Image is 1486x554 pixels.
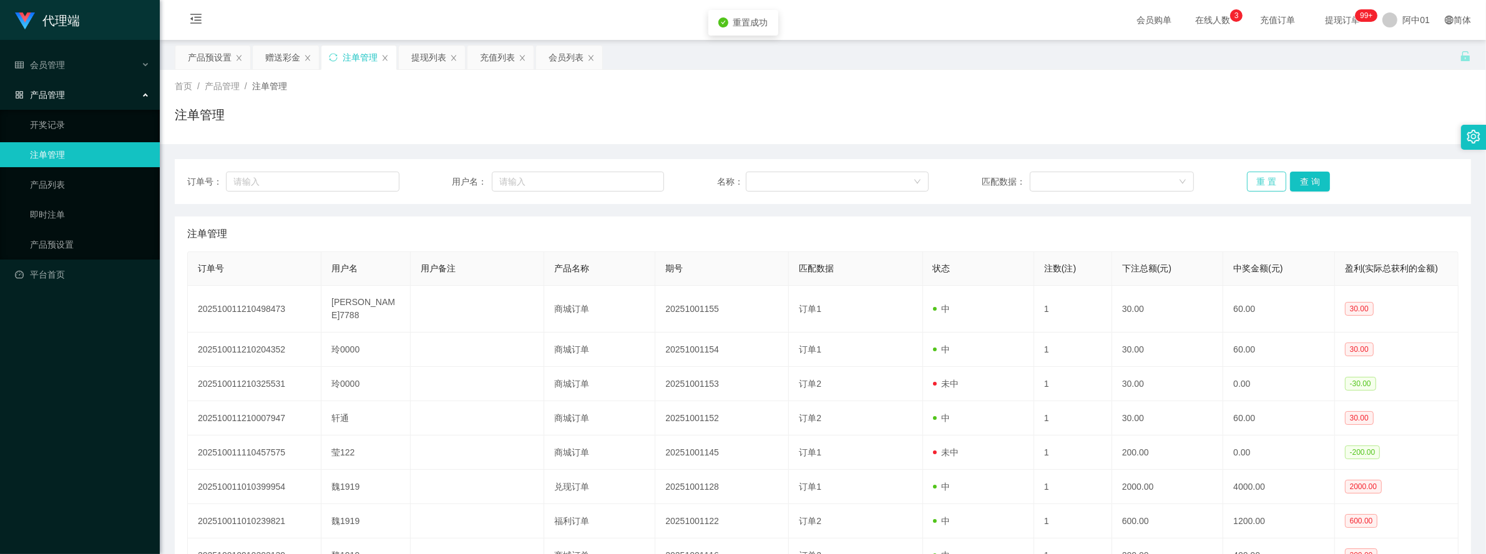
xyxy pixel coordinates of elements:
[1223,504,1334,538] td: 1200.00
[175,81,192,91] span: 首页
[187,226,227,241] span: 注单管理
[1325,15,1360,25] font: 提现订单
[1112,470,1223,504] td: 2000.00
[1454,15,1471,25] font: 简体
[343,46,378,69] div: 注单管理
[799,304,821,314] span: 订单1
[188,286,321,333] td: 202510011210498473
[914,178,921,187] i: 图标： 向下
[544,286,655,333] td: 商城订单
[1345,411,1374,425] span: 30.00
[942,344,951,354] font: 中
[1460,51,1471,62] i: 图标： 解锁
[329,53,338,62] i: 图标： 同步
[942,516,951,526] font: 中
[1112,333,1223,367] td: 30.00
[1112,504,1223,538] td: 600.00
[1247,172,1287,192] button: 重 置
[655,504,789,538] td: 20251001122
[544,435,655,470] td: 商城订单
[321,286,411,333] td: [PERSON_NAME]7788
[321,470,411,504] td: 魏1919
[655,435,789,470] td: 20251001145
[519,54,526,62] i: 图标： 关闭
[205,81,240,91] span: 产品管理
[655,367,789,401] td: 20251001153
[252,81,287,91] span: 注单管理
[1034,367,1112,401] td: 1
[188,470,321,504] td: 202510011010399954
[549,46,584,69] div: 会员列表
[15,61,24,69] i: 图标： table
[226,172,399,192] input: 请输入
[717,175,746,188] span: 名称：
[175,105,225,124] h1: 注单管理
[655,470,789,504] td: 20251001128
[1044,263,1076,273] span: 注数(注)
[30,60,65,70] font: 会员管理
[30,112,150,137] a: 开奖记录
[718,17,728,27] i: 图标：check-circle
[1223,286,1334,333] td: 60.00
[381,54,389,62] i: 图标： 关闭
[321,435,411,470] td: 莹122
[235,54,243,62] i: 图标： 关闭
[655,286,789,333] td: 20251001155
[1034,504,1112,538] td: 1
[1034,286,1112,333] td: 1
[1122,263,1171,273] span: 下注总额(元)
[942,413,951,423] font: 中
[188,333,321,367] td: 202510011210204352
[1223,435,1334,470] td: 0.00
[42,1,80,41] h1: 代理端
[655,401,789,435] td: 20251001152
[30,90,65,100] font: 产品管理
[265,46,300,69] div: 赠送彩金
[665,263,683,273] span: 期号
[1233,263,1283,273] span: 中奖金额(元)
[799,379,821,389] span: 订单2
[733,17,768,27] span: 重置成功
[30,232,150,257] a: 产品预设置
[188,401,321,435] td: 202510011210007947
[1467,130,1480,143] i: 图标： 设置
[15,90,24,99] i: 图标： AppStore-O
[1345,514,1378,528] span: 600.00
[544,333,655,367] td: 商城订单
[1290,172,1330,192] button: 查 询
[1223,333,1334,367] td: 60.00
[799,516,821,526] span: 订单2
[1234,9,1239,22] p: 3
[1345,377,1376,391] span: -30.00
[1345,480,1382,493] span: 2000.00
[30,142,150,167] a: 注单管理
[30,202,150,227] a: 即时注单
[421,263,456,273] span: 用户备注
[1195,15,1230,25] font: 在线人数
[1223,401,1334,435] td: 60.00
[1355,9,1377,22] sup: 1211
[188,435,321,470] td: 202510011110457575
[544,504,655,538] td: 福利订单
[304,54,311,62] i: 图标： 关闭
[1112,401,1223,435] td: 30.00
[1260,15,1295,25] font: 充值订单
[799,447,821,457] span: 订单1
[480,46,515,69] div: 充值列表
[321,367,411,401] td: 玲0000
[321,401,411,435] td: 轩通
[942,447,959,457] font: 未中
[1112,286,1223,333] td: 30.00
[1345,445,1381,459] span: -200.00
[175,1,217,41] i: 图标： menu-fold
[587,54,595,62] i: 图标： 关闭
[1034,470,1112,504] td: 1
[799,413,821,423] span: 订单2
[492,172,664,192] input: 请输入
[1230,9,1243,22] sup: 3
[1345,263,1438,273] span: 盈利(实际总获利的金额)
[30,172,150,197] a: 产品列表
[982,175,1030,188] span: 匹配数据：
[942,379,959,389] font: 未中
[942,304,951,314] font: 中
